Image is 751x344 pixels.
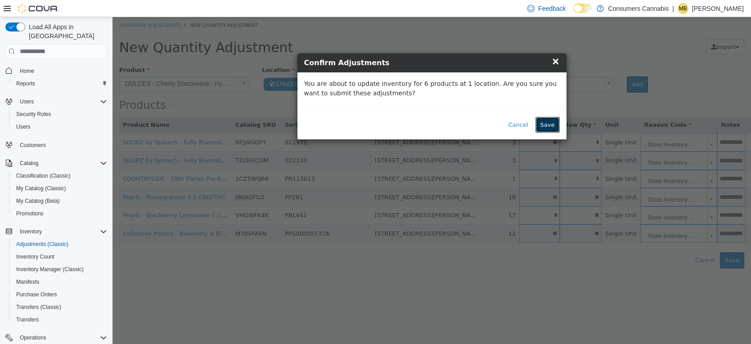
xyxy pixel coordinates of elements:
span: My Catalog (Beta) [13,196,107,206]
button: Transfers [9,313,111,326]
span: Adjustments (Classic) [16,241,68,248]
span: Inventory [16,226,107,237]
span: Reports [16,80,35,87]
span: Reports [13,78,107,89]
button: Customers [2,138,111,152]
a: Home [16,66,38,76]
button: My Catalog (Classic) [9,182,111,195]
span: Inventory [20,228,42,235]
span: Inventory Count [16,253,54,260]
span: Transfers (Classic) [13,302,107,313]
a: Purchase Orders [13,289,61,300]
button: Save [423,100,447,116]
span: Home [20,67,34,75]
span: Customers [16,139,107,151]
button: Inventory [2,225,111,238]
span: Purchase Orders [16,291,57,298]
a: Promotions [13,208,47,219]
p: [PERSON_NAME] [692,3,744,14]
span: Home [16,65,107,76]
button: Promotions [9,207,111,220]
span: Transfers [13,314,107,325]
span: Classification (Classic) [13,170,107,181]
span: Feedback [538,4,566,13]
span: Transfers (Classic) [16,304,61,311]
input: Dark Mode [573,4,592,13]
a: Reports [13,78,39,89]
img: Cova [18,4,58,13]
h4: Confirm Adjustments [192,40,447,51]
p: Consumers Cannabis [608,3,669,14]
span: Users [20,98,34,105]
span: MB [679,3,687,14]
span: Operations [20,334,46,341]
button: Operations [16,332,50,343]
a: Classification (Classic) [13,170,74,181]
span: Inventory Manager (Classic) [13,264,107,275]
a: Users [13,121,34,132]
button: Inventory Manager (Classic) [9,263,111,276]
span: Promotions [16,210,44,217]
button: Inventory [16,226,45,237]
span: Catalog [16,158,107,169]
a: Transfers (Classic) [13,302,65,313]
a: My Catalog (Beta) [13,196,63,206]
span: × [439,39,447,49]
button: Adjustments (Classic) [9,238,111,250]
span: Users [13,121,107,132]
button: Users [2,95,111,108]
button: Security Roles [9,108,111,121]
span: Promotions [13,208,107,219]
p: | [672,3,674,14]
button: My Catalog (Beta) [9,195,111,207]
span: My Catalog (Classic) [16,185,66,192]
a: Customers [16,140,49,151]
p: You are about to update inventory for 6 products at 1 location. Are you sure you want to submit t... [192,62,447,81]
span: Manifests [16,278,39,286]
span: Security Roles [16,111,51,118]
button: Operations [2,331,111,344]
span: Classification (Classic) [16,172,71,179]
button: Inventory Count [9,250,111,263]
span: My Catalog (Beta) [16,197,60,205]
span: Catalog [20,160,38,167]
button: Cancel [391,100,421,116]
span: Inventory Manager (Classic) [16,266,84,273]
button: Purchase Orders [9,288,111,301]
button: Reports [9,77,111,90]
a: Security Roles [13,109,54,120]
span: Purchase Orders [13,289,107,300]
a: Adjustments (Classic) [13,239,72,250]
a: My Catalog (Classic) [13,183,70,194]
button: Home [2,64,111,77]
a: Inventory Manager (Classic) [13,264,87,275]
button: Manifests [9,276,111,288]
span: Security Roles [13,109,107,120]
a: Manifests [13,277,43,287]
span: Users [16,123,30,130]
button: Transfers (Classic) [9,301,111,313]
button: Catalog [2,157,111,170]
button: Users [9,121,111,133]
span: Manifests [13,277,107,287]
button: Catalog [16,158,42,169]
button: Classification (Classic) [9,170,111,182]
div: Michael Bertani [678,3,688,14]
span: Load All Apps in [GEOGRAPHIC_DATA] [25,22,107,40]
span: Adjustments (Classic) [13,239,107,250]
span: Inventory Count [13,251,107,262]
span: Users [16,96,107,107]
a: Transfers [13,314,42,325]
span: Customers [20,142,46,149]
span: My Catalog (Classic) [13,183,107,194]
button: Users [16,96,37,107]
span: Operations [16,332,107,343]
span: Transfers [16,316,39,323]
a: Inventory Count [13,251,58,262]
